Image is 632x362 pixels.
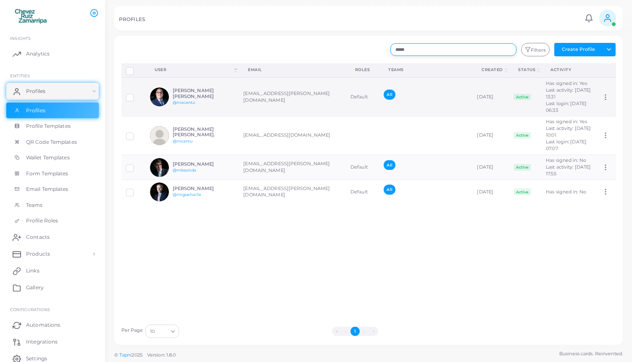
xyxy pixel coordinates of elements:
[132,351,142,359] span: 2025
[26,107,45,114] span: Profiles
[518,67,535,73] div: Status
[8,8,54,24] img: logo
[546,80,587,86] span: Has signed in: Yes
[546,119,587,124] span: Has signed in: Yes
[26,250,50,258] span: Products
[26,185,68,193] span: Email Templates
[26,338,58,346] span: Integrations
[472,116,509,155] td: [DATE]
[10,36,31,41] span: INSIGHTS
[239,155,346,180] td: [EMAIL_ADDRESS][PERSON_NAME][DOMAIN_NAME]
[239,180,346,204] td: [EMAIL_ADDRESS][PERSON_NAME][DOMAIN_NAME]
[482,67,503,73] div: Created
[546,189,586,195] span: Has signed in: No
[559,350,623,357] span: Business cards. Reinvented.
[346,155,379,180] td: Default
[6,246,99,262] a: Products
[147,352,176,358] span: Version: 1.8.0
[26,50,50,58] span: Analytics
[26,122,71,130] span: Profile Templates
[239,116,346,155] td: [EMAIL_ADDRESS][DOMAIN_NAME]
[6,103,99,119] a: Profiles
[26,321,60,329] span: Automations
[6,134,99,150] a: QR Code Templates
[384,90,395,99] span: All
[26,138,77,146] span: QR Code Templates
[26,284,44,291] span: Gallery
[384,185,395,194] span: All
[119,16,145,22] h5: PROFILES
[114,351,176,359] span: ©
[546,157,586,163] span: Has signed in: No
[388,67,463,73] div: Teams
[6,229,99,246] a: Contacts
[384,160,395,170] span: All
[472,155,509,180] td: [DATE]
[10,73,30,78] span: ENTITIES
[173,168,197,172] a: @mbastida
[26,217,58,225] span: Profile Roles
[513,164,531,171] span: Active
[173,127,234,137] h6: [PERSON_NAME] [PERSON_NAME].
[155,327,168,336] input: Search for option
[173,186,234,191] h6: [PERSON_NAME]
[26,233,50,241] span: Contacts
[6,262,99,279] a: Links
[173,192,201,197] a: @miguelvalle
[150,327,155,336] span: 10
[6,181,99,197] a: Email Templates
[150,158,169,177] img: avatar
[150,126,169,145] img: avatar
[6,45,99,62] a: Analytics
[145,325,179,338] div: Search for option
[173,161,234,167] h6: [PERSON_NAME]
[6,150,99,166] a: Wallet Templates
[550,67,588,73] div: activity
[546,87,591,100] span: Last activity: [DATE] 13:31
[26,154,70,161] span: Wallet Templates
[6,279,99,296] a: Gallery
[121,63,146,77] th: Row-selection
[173,139,193,143] a: @mcantu
[346,180,379,204] td: Default
[546,125,591,138] span: Last activity: [DATE] 10:01
[355,67,370,73] div: Roles
[521,43,550,56] button: Filters
[248,67,337,73] div: Email
[173,88,234,99] h6: [PERSON_NAME] [PERSON_NAME]
[26,170,68,177] span: Form Templates
[6,197,99,213] a: Teams
[26,201,43,209] span: Teams
[597,63,616,77] th: Action
[346,77,379,116] td: Default
[119,352,132,358] a: Tapni
[554,43,602,56] button: Create Profile
[513,132,531,139] span: Active
[513,188,531,195] span: Active
[472,180,509,204] td: [DATE]
[26,87,45,95] span: Profiles
[150,87,169,106] img: avatar
[350,327,360,336] button: Go to page 1
[26,267,39,275] span: Links
[155,67,233,73] div: User
[150,182,169,201] img: avatar
[546,139,587,151] span: Last login: [DATE] 07:07
[513,94,531,100] span: Active
[10,307,50,312] span: Configurations
[6,213,99,229] a: Profile Roles
[6,83,99,100] a: Profiles
[546,100,587,113] span: Last login: [DATE] 06:33
[6,118,99,134] a: Profile Templates
[121,327,143,334] label: Per Page
[6,333,99,350] a: Integrations
[6,317,99,333] a: Automations
[173,100,195,105] a: @macantu
[546,164,591,177] span: Last activity: [DATE] 17:55
[6,166,99,182] a: Form Templates
[472,77,509,116] td: [DATE]
[181,327,529,336] ul: Pagination
[239,77,346,116] td: [EMAIL_ADDRESS][PERSON_NAME][DOMAIN_NAME]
